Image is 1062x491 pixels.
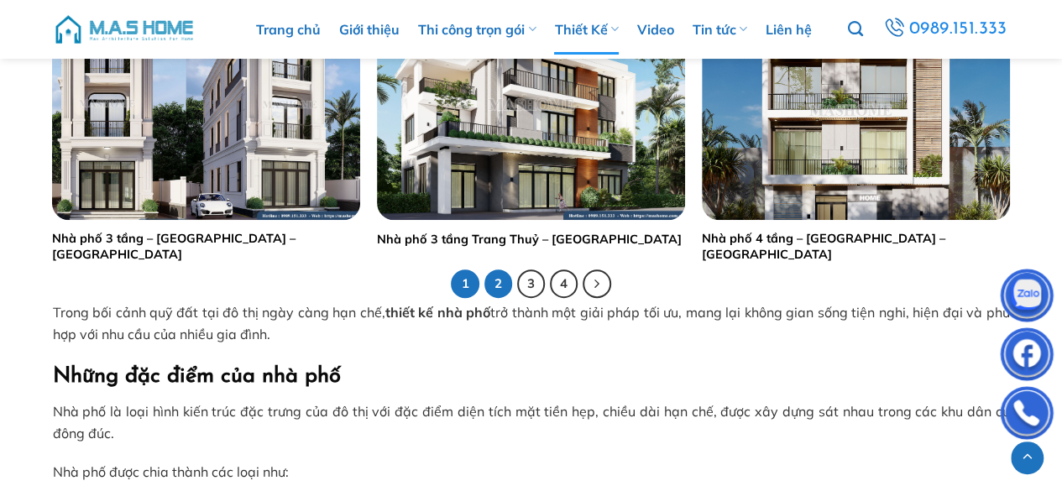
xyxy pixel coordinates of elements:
a: Thiết Kế [554,4,618,55]
a: Thi công trọn gói [418,4,536,55]
p: Nhà phố được chia thành các loại như: [53,462,1010,483]
a: 2 [484,269,513,298]
a: Nhà phố 3 tầng – [GEOGRAPHIC_DATA] – [GEOGRAPHIC_DATA] [52,231,360,262]
a: Video [637,4,674,55]
img: Zalo [1002,273,1052,323]
img: M.A.S HOME – Tổng Thầu Thiết Kế Và Xây Nhà Trọn Gói [53,4,196,55]
p: Nhà phố là loại hình kiến trúc đặc trưng của đô thị với đặc điểm diện tích mặt tiền hẹp, chiều dà... [53,401,1010,444]
span: 0989.151.333 [908,14,1010,44]
img: Facebook [1002,332,1052,382]
strong: thiết kế nhà phố [385,304,490,321]
a: Giới thiệu [339,4,400,55]
a: Nhà phố 3 tầng Trang Thuỷ – [GEOGRAPHIC_DATA] [377,232,682,248]
p: Trong bối cảnh quỹ đất tại đô thị ngày càng hạn chế, trở thành một giải pháp tối ưu, mang lại khô... [53,302,1010,345]
strong: Những đặc điểm của nhà phố [53,366,341,387]
a: Lên đầu trang [1011,441,1044,474]
a: Nhà phố 4 tầng – [GEOGRAPHIC_DATA] – [GEOGRAPHIC_DATA] [702,231,1010,262]
a: 3 [517,269,546,298]
img: Phone [1002,390,1052,441]
a: 4 [550,269,578,298]
a: Trang chủ [256,4,321,55]
a: 0989.151.333 [878,13,1012,44]
span: 1 [451,269,479,298]
a: Tìm kiếm [847,12,862,47]
a: Liên hệ [766,4,812,55]
a: Tin tức [693,4,747,55]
